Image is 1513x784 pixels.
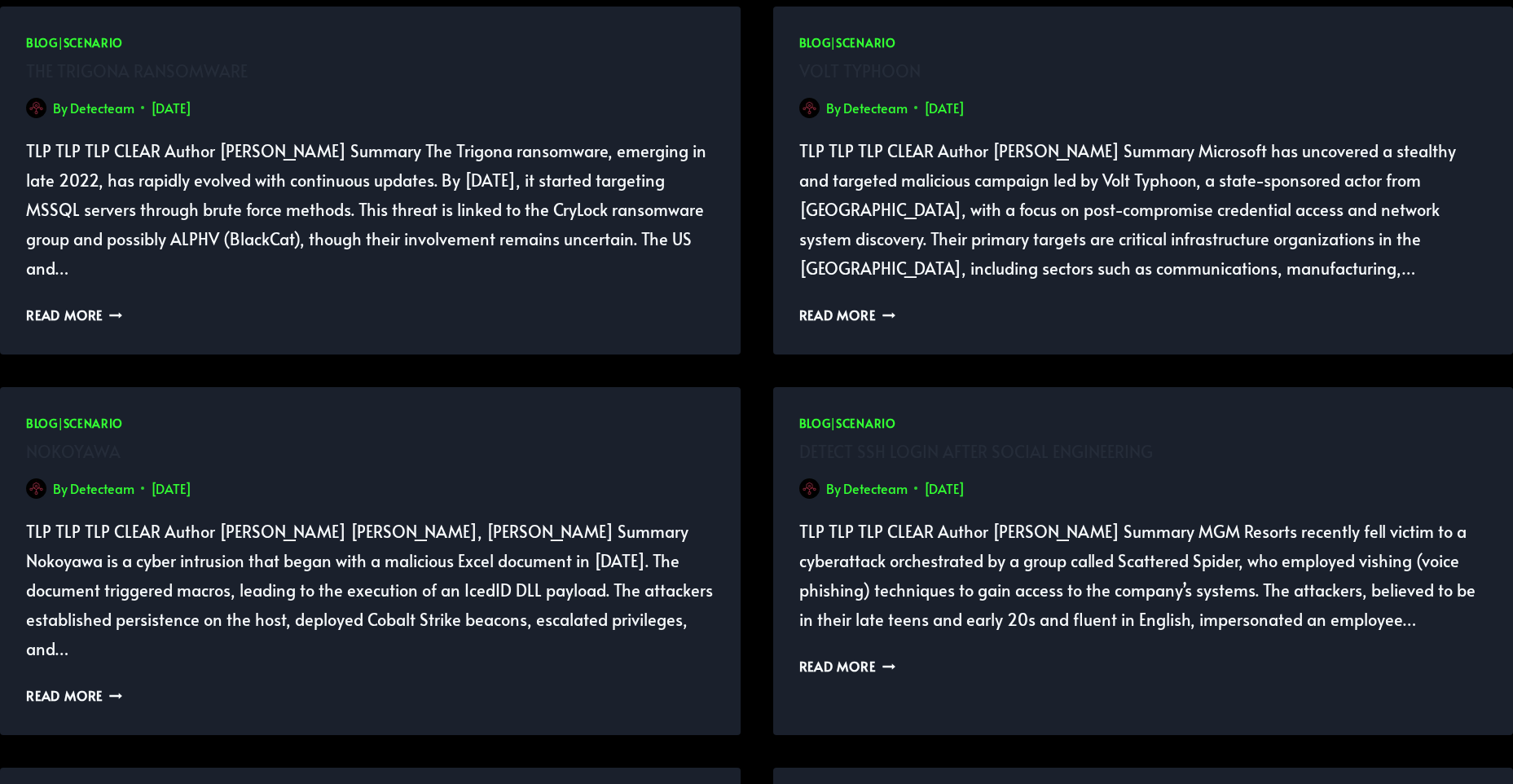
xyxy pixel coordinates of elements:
a: Detecteam [843,479,908,497]
a: Volt Typhoon [799,59,921,82]
a: Author image [26,98,46,118]
span: | [799,35,896,51]
time: [DATE] [151,96,191,120]
a: Read More [799,657,895,675]
a: Read More [26,686,122,704]
a: Author image [26,478,46,499]
span: | [26,416,123,431]
a: Scenario [836,35,896,51]
a: Scenario [64,416,124,431]
a: Detect SSH login after social engineering [799,440,1153,463]
time: [DATE] [151,477,191,500]
img: Avatar photo [799,478,820,499]
img: Avatar photo [26,478,46,499]
a: Blog [26,35,58,51]
a: Blog [799,35,831,51]
a: Blog [799,416,831,431]
a: Read More [26,306,122,324]
a: The Trigona ransomware [26,59,248,82]
span: By [53,477,68,500]
span: By [53,96,68,120]
a: Detecteam [843,99,908,117]
a: Author image [799,478,820,499]
img: Avatar photo [799,98,820,118]
a: Detecteam [70,99,134,117]
a: Nokoyawa [26,440,121,463]
a: Detecteam [70,479,134,497]
p: TLP TLP TLP CLEAR Author [PERSON_NAME] Summary Microsoft has uncovered a stealthy and targeted ma... [799,136,1488,283]
a: Read More [799,306,895,324]
p: TLP TLP TLP CLEAR Author [PERSON_NAME] Summary MGM Resorts recently fell victim to a cyberattack ... [799,517,1488,634]
span: By [826,477,841,500]
p: TLP TLP TLP CLEAR Author [PERSON_NAME] [PERSON_NAME], [PERSON_NAME] Summary Nokoyawa is a cyber i... [26,517,715,663]
a: Author image [799,98,820,118]
a: Scenario [64,35,124,51]
a: Blog [26,416,58,431]
span: | [26,35,123,51]
span: | [799,416,896,431]
span: By [826,96,841,120]
time: [DATE] [924,477,965,500]
time: [DATE] [924,96,965,120]
a: Scenario [836,416,896,431]
p: TLP TLP TLP CLEAR Author [PERSON_NAME] Summary The Trigona ransomware, emerging in late 2022, has... [26,136,715,283]
img: Avatar photo [26,98,46,118]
